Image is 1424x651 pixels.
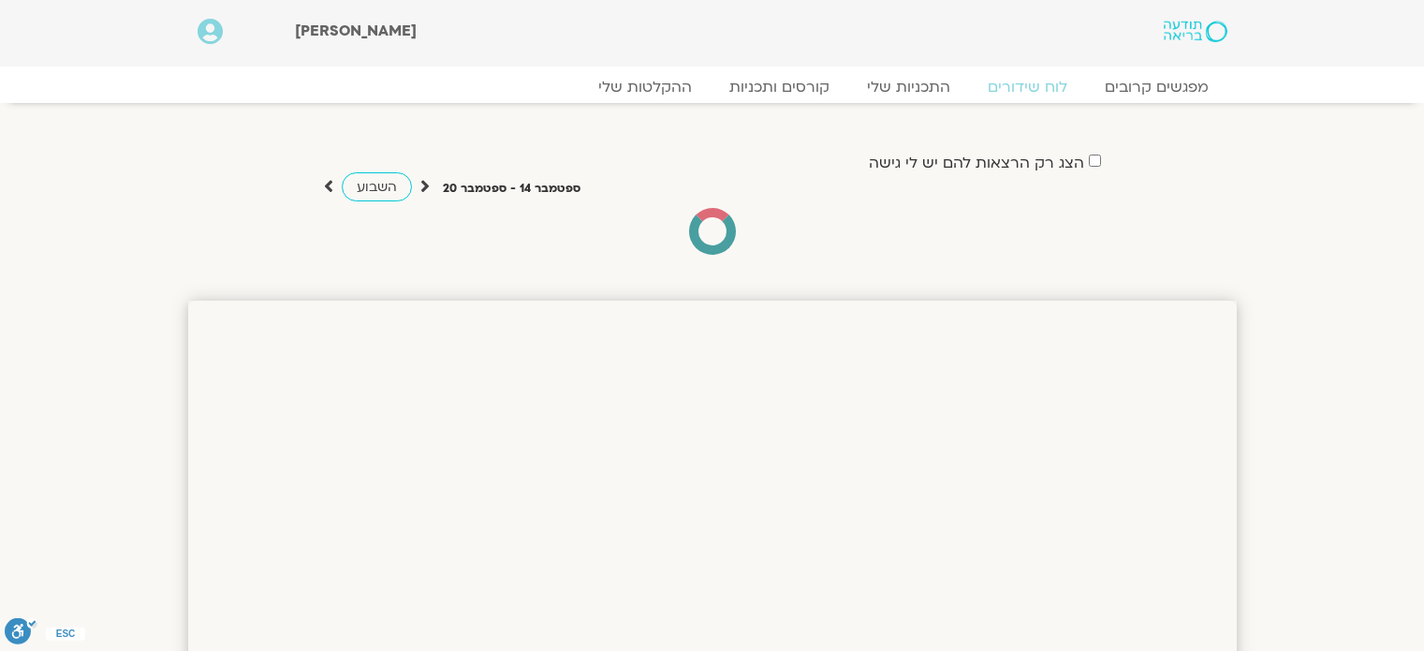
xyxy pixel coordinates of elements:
[580,78,711,96] a: ההקלטות שלי
[711,78,848,96] a: קורסים ותכניות
[357,178,397,196] span: השבוע
[1086,78,1227,96] a: מפגשים קרובים
[443,179,580,199] p: ספטמבר 14 - ספטמבר 20
[848,78,969,96] a: התכניות שלי
[869,155,1084,171] label: הצג רק הרצאות להם יש לי גישה
[295,21,417,41] span: [PERSON_NAME]
[969,78,1086,96] a: לוח שידורים
[342,172,412,201] a: השבוע
[198,78,1227,96] nav: Menu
